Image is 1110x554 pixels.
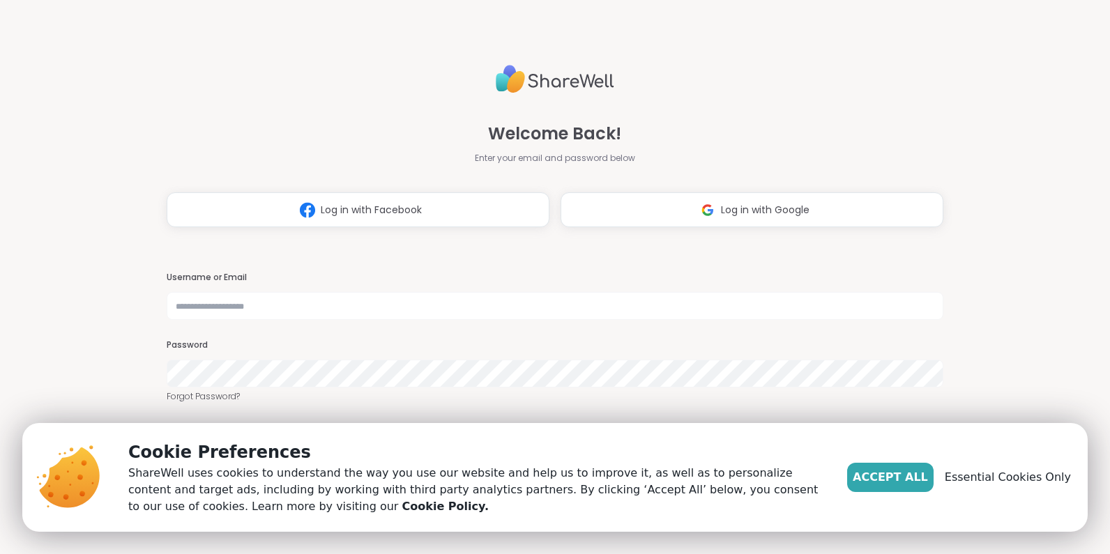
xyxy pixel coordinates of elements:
span: Essential Cookies Only [945,469,1071,486]
span: Enter your email and password below [475,152,635,164]
button: Accept All [847,463,934,492]
span: Log in with Facebook [321,203,422,217]
button: Log in with Facebook [167,192,549,227]
h3: Password [167,339,943,351]
img: ShareWell Logomark [694,197,721,223]
h3: Username or Email [167,272,943,284]
img: ShareWell Logomark [294,197,321,223]
p: Cookie Preferences [128,440,825,465]
p: ShareWell uses cookies to understand the way you use our website and help us to improve it, as we... [128,465,825,515]
img: ShareWell Logo [496,59,614,99]
a: Forgot Password? [167,390,943,403]
span: Accept All [853,469,928,486]
span: Welcome Back! [488,121,621,146]
a: Cookie Policy. [402,498,489,515]
button: Log in with Google [561,192,943,227]
span: Log in with Google [721,203,809,217]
